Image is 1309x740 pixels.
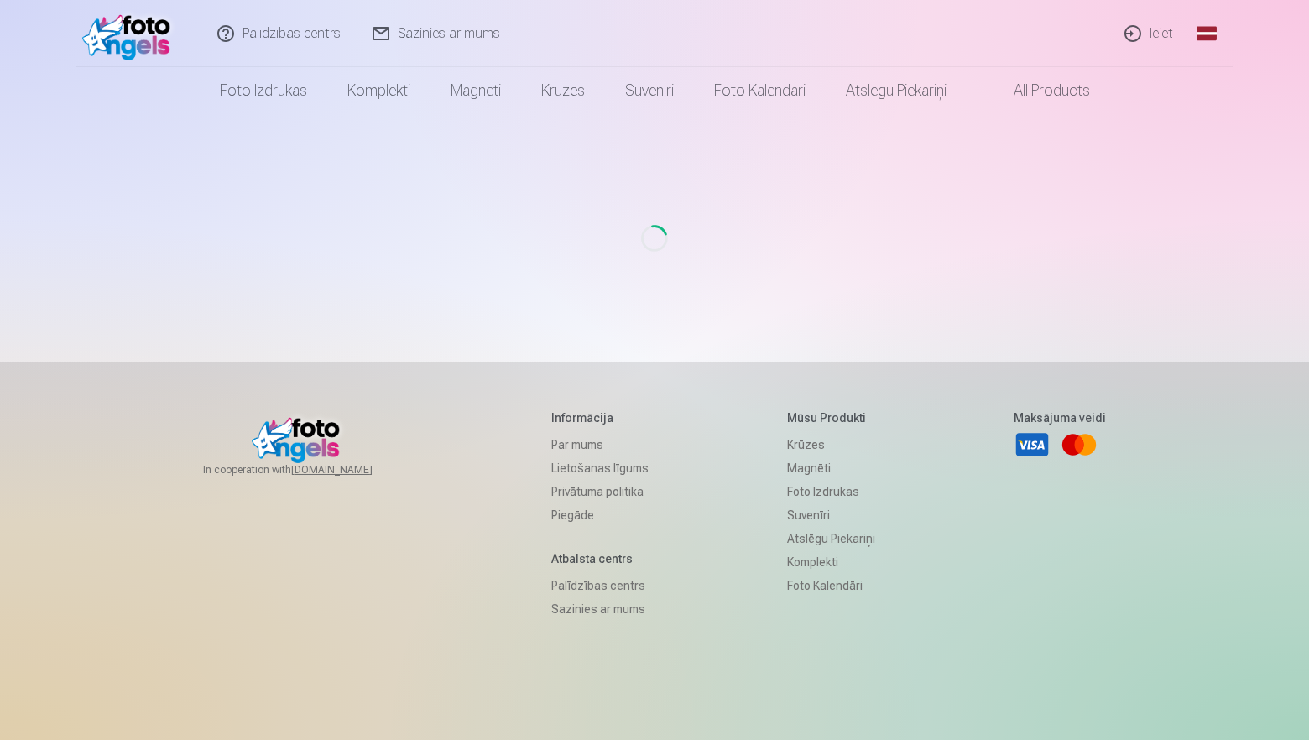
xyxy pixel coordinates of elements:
[521,67,605,114] a: Krūzes
[551,574,649,597] a: Palīdzības centrs
[967,67,1110,114] a: All products
[787,574,875,597] a: Foto kalendāri
[826,67,967,114] a: Atslēgu piekariņi
[551,597,649,621] a: Sazinies ar mums
[787,433,875,456] a: Krūzes
[551,409,649,426] h5: Informācija
[605,67,694,114] a: Suvenīri
[551,480,649,503] a: Privātuma politika
[787,456,875,480] a: Magnēti
[787,409,875,426] h5: Mūsu produkti
[787,527,875,550] a: Atslēgu piekariņi
[1061,426,1098,463] a: Mastercard
[694,67,826,114] a: Foto kalendāri
[787,550,875,574] a: Komplekti
[430,67,521,114] a: Magnēti
[200,67,327,114] a: Foto izdrukas
[203,463,413,477] span: In cooperation with
[551,550,649,567] h5: Atbalsta centrs
[551,433,649,456] a: Par mums
[1014,426,1051,463] a: Visa
[82,7,179,60] img: /fa1
[787,503,875,527] a: Suvenīri
[327,67,430,114] a: Komplekti
[787,480,875,503] a: Foto izdrukas
[1014,409,1106,426] h5: Maksājuma veidi
[551,456,649,480] a: Lietošanas līgums
[551,503,649,527] a: Piegāde
[291,463,413,477] a: [DOMAIN_NAME]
